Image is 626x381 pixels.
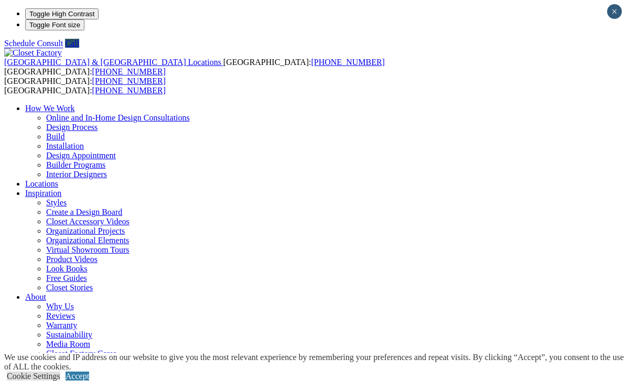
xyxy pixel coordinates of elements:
a: Online and In-Home Design Consultations [46,113,190,122]
a: [PHONE_NUMBER] [92,77,166,85]
a: Sustainability [46,330,92,339]
a: Organizational Elements [46,236,129,245]
span: Toggle High Contrast [29,10,94,18]
a: [PHONE_NUMBER] [92,86,166,95]
span: [GEOGRAPHIC_DATA] & [GEOGRAPHIC_DATA] Locations [4,58,221,67]
a: Why Us [46,302,74,311]
a: Design Process [46,123,98,132]
a: Schedule Consult [4,39,63,48]
a: Virtual Showroom Tours [46,245,129,254]
a: Closet Accessory Videos [46,217,129,226]
button: Close [607,4,622,19]
a: Inspiration [25,189,61,198]
a: Look Books [46,264,88,273]
a: Installation [46,141,84,150]
a: Product Videos [46,255,98,264]
a: Accept [66,372,89,380]
a: Closet Stories [46,283,93,292]
span: [GEOGRAPHIC_DATA]: [GEOGRAPHIC_DATA]: [4,77,166,95]
a: Media Room [46,340,90,349]
a: About [25,292,46,301]
a: Build [46,132,65,141]
a: Call [65,39,79,48]
a: Design Appointment [46,151,116,160]
a: How We Work [25,104,75,113]
a: Closet Factory Cares [46,349,116,358]
a: Styles [46,198,67,207]
a: Reviews [46,311,75,320]
a: [GEOGRAPHIC_DATA] & [GEOGRAPHIC_DATA] Locations [4,58,223,67]
a: Create a Design Board [46,208,122,216]
a: [PHONE_NUMBER] [311,58,384,67]
button: Toggle High Contrast [25,8,99,19]
div: We use cookies and IP address on our website to give you the most relevant experience by remember... [4,353,626,372]
button: Toggle Font size [25,19,84,30]
span: Toggle Font size [29,21,80,29]
span: [GEOGRAPHIC_DATA]: [GEOGRAPHIC_DATA]: [4,58,385,76]
a: Builder Programs [46,160,105,169]
a: Locations [25,179,58,188]
img: Closet Factory [4,48,62,58]
a: Free Guides [46,274,87,282]
a: Organizational Projects [46,226,125,235]
a: Warranty [46,321,77,330]
a: Cookie Settings [7,372,60,380]
a: [PHONE_NUMBER] [92,67,166,76]
a: Interior Designers [46,170,107,179]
